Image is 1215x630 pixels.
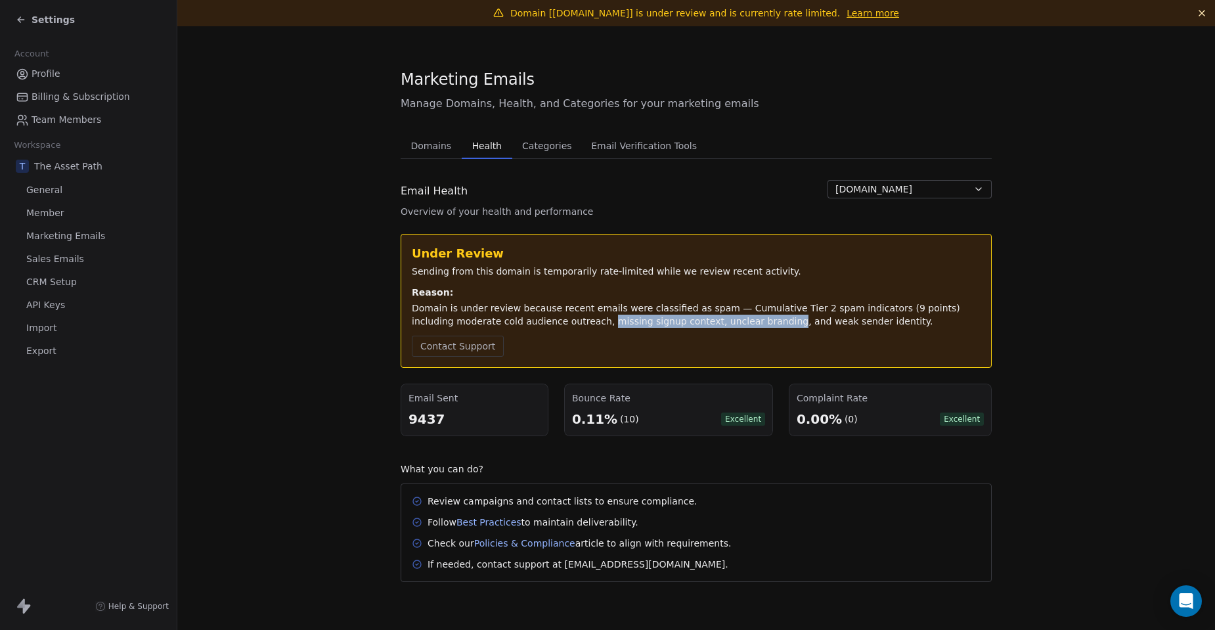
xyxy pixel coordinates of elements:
span: Overview of your health and performance [401,205,593,218]
span: Categories [517,137,577,155]
a: Import [11,317,166,339]
div: What you can do? [401,462,992,476]
a: CRM Setup [11,271,166,293]
div: Follow to maintain deliverability. [428,516,638,529]
button: Contact Support [412,336,504,357]
span: Profile [32,67,60,81]
span: Workspace [9,135,66,155]
a: Best Practices [456,517,521,528]
div: (0) [845,413,858,426]
span: Team Members [32,113,101,127]
span: Help & Support [108,601,169,612]
div: Reason: [412,286,981,299]
div: 0.11% [572,410,617,428]
div: Complaint Rate [797,392,984,405]
div: Check our article to align with requirements. [428,537,731,550]
div: 9437 [409,410,541,428]
span: The Asset Path [34,160,102,173]
a: Team Members [11,109,166,131]
a: Marketing Emails [11,225,166,247]
span: Marketing Emails [401,70,535,89]
a: API Keys [11,294,166,316]
a: Learn more [847,7,899,20]
span: Excellent [721,413,765,426]
a: Help & Support [95,601,169,612]
span: Email Health [401,183,468,199]
a: Profile [11,63,166,85]
div: Open Intercom Messenger [1170,585,1202,617]
span: Account [9,44,55,64]
a: Member [11,202,166,224]
span: Domains [406,137,457,155]
span: Manage Domains, Health, and Categories for your marketing emails [401,96,992,112]
span: T [16,160,29,173]
a: Export [11,340,166,362]
span: CRM Setup [26,275,77,289]
span: Import [26,321,56,335]
span: General [26,183,62,197]
span: Member [26,206,64,220]
div: Sending from this domain is temporarily rate-limited while we review recent activity. [412,265,981,278]
a: Billing & Subscription [11,86,166,108]
span: Sales Emails [26,252,84,266]
a: Policies & Compliance [474,538,575,549]
div: Domain is under review because recent emails were classified as spam — Cumulative Tier 2 spam ind... [412,302,981,328]
div: 0.00% [797,410,842,428]
span: API Keys [26,298,65,312]
div: Email Sent [409,392,541,405]
span: Domain [[DOMAIN_NAME]] is under review and is currently rate limited. [510,8,840,18]
span: Email Verification Tools [586,137,702,155]
span: Billing & Subscription [32,90,130,104]
div: Under Review [412,245,981,262]
a: Sales Emails [11,248,166,270]
span: Health [467,137,507,155]
span: Export [26,344,56,358]
span: Marketing Emails [26,229,105,243]
div: Bounce Rate [572,392,765,405]
a: Settings [16,13,75,26]
div: Review campaigns and contact lists to ensure compliance. [428,495,697,508]
span: Excellent [940,413,984,426]
a: General [11,179,166,201]
span: Settings [32,13,75,26]
div: (10) [619,413,638,426]
span: [DOMAIN_NAME] [835,183,912,196]
div: If needed, contact support at [EMAIL_ADDRESS][DOMAIN_NAME]. [428,558,728,571]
